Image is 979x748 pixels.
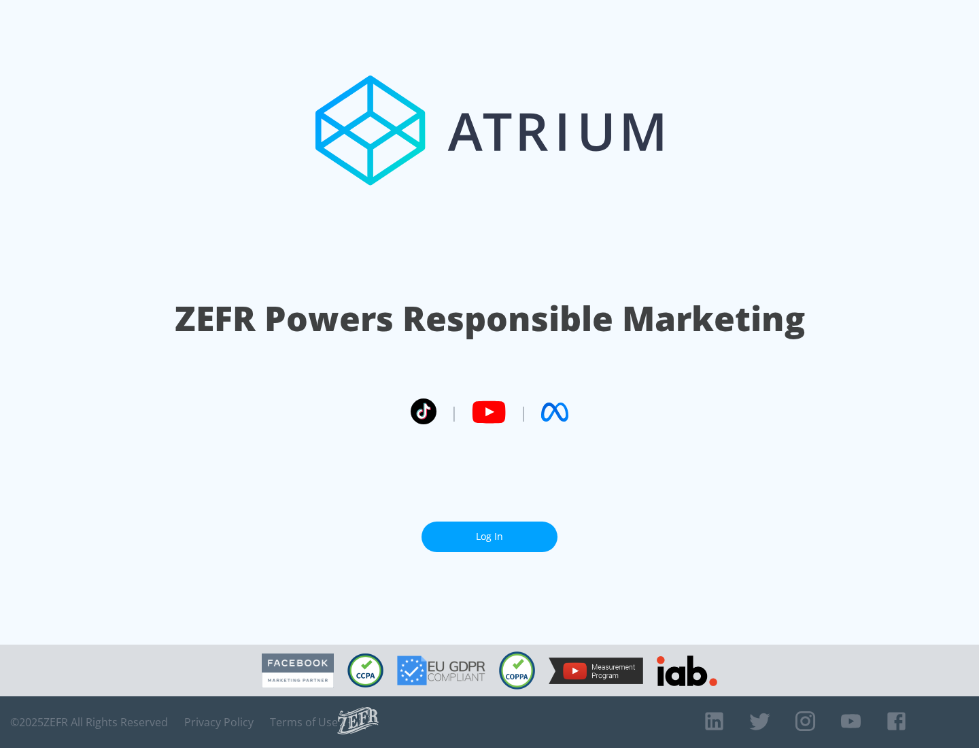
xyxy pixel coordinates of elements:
img: COPPA Compliant [499,651,535,690]
img: YouTube Measurement Program [549,658,643,684]
img: Facebook Marketing Partner [262,653,334,688]
span: © 2025 ZEFR All Rights Reserved [10,715,168,729]
a: Terms of Use [270,715,338,729]
img: GDPR Compliant [397,656,485,685]
img: IAB [657,656,717,686]
span: | [450,402,458,422]
a: Privacy Policy [184,715,254,729]
h1: ZEFR Powers Responsible Marketing [175,295,805,342]
span: | [519,402,528,422]
img: CCPA Compliant [347,653,383,687]
a: Log In [422,522,557,552]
